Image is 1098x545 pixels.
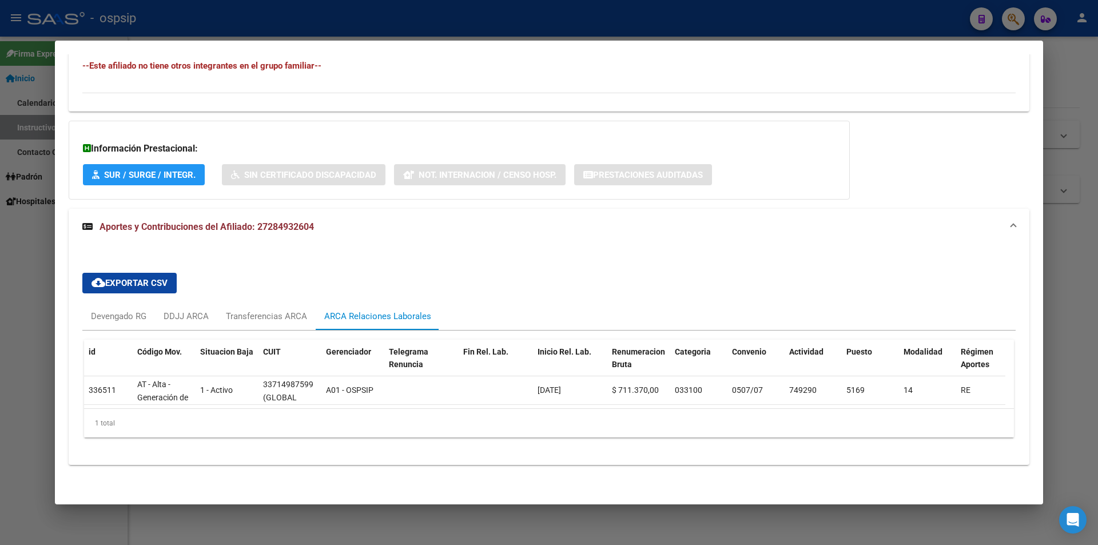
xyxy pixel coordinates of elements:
div: Aportes y Contribuciones del Afiliado: 27284932604 [69,245,1029,465]
span: Código Mov. [137,347,182,356]
div: Open Intercom Messenger [1059,506,1087,534]
button: Prestaciones Auditadas [574,164,712,185]
h3: Información Prestacional: [83,142,836,156]
span: A01 - OSPSIP [326,385,373,395]
span: Prestaciones Auditadas [593,170,703,180]
span: $ 711.370,00 [612,385,659,395]
span: [DATE] [538,385,561,395]
span: Fin Rel. Lab. [463,347,508,356]
span: SUR / SURGE / INTEGR. [104,170,196,180]
span: Actividad [789,347,823,356]
datatable-header-cell: Renumeracion Bruta [607,340,670,390]
datatable-header-cell: Fin Rel. Lab. [459,340,533,390]
div: 1 total [84,409,1014,437]
datatable-header-cell: Telegrama Renuncia [384,340,459,390]
span: 0507/07 [732,385,763,395]
datatable-header-cell: Inicio Rel. Lab. [533,340,607,390]
datatable-header-cell: Actividad [785,340,842,390]
div: 33714987599 [263,378,313,391]
span: Not. Internacion / Censo Hosp. [419,170,556,180]
span: 5169 [846,385,865,395]
span: RE [961,385,970,395]
button: Exportar CSV [82,273,177,293]
button: Not. Internacion / Censo Hosp. [394,164,566,185]
span: 033100 [675,385,702,395]
span: Gerenciador [326,347,371,356]
span: Renumeracion Bruta [612,347,665,369]
span: AT - Alta - Generación de clave [137,380,188,415]
span: Categoria [675,347,711,356]
div: DDJJ ARCA [164,310,209,323]
span: 749290 [789,385,817,395]
datatable-header-cell: Categoria [670,340,727,390]
span: Exportar CSV [91,278,168,288]
span: 336511 [89,385,116,395]
datatable-header-cell: id [84,340,133,390]
mat-expansion-panel-header: Aportes y Contribuciones del Afiliado: 27284932604 [69,209,1029,245]
button: Sin Certificado Discapacidad [222,164,385,185]
span: 14 [904,385,913,395]
div: Transferencias ARCA [226,310,307,323]
button: SUR / SURGE / INTEGR. [83,164,205,185]
datatable-header-cell: Régimen Aportes [956,340,1013,390]
div: Devengado RG [91,310,146,323]
span: Inicio Rel. Lab. [538,347,591,356]
span: (GLOBAL PROTECTION SERVICE S.A.) [263,393,313,428]
h4: --Este afiliado no tiene otros integrantes en el grupo familiar-- [82,59,1016,72]
span: CUIT [263,347,281,356]
span: Aportes y Contribuciones del Afiliado: 27284932604 [100,221,314,232]
mat-icon: cloud_download [91,276,105,289]
span: Sin Certificado Discapacidad [244,170,376,180]
span: Modalidad [904,347,942,356]
span: Régimen Aportes [961,347,993,369]
span: 1 - Activo [200,385,233,395]
datatable-header-cell: Situacion Baja [196,340,258,390]
datatable-header-cell: Puesto [842,340,899,390]
datatable-header-cell: Gerenciador [321,340,384,390]
datatable-header-cell: Convenio [727,340,785,390]
div: ARCA Relaciones Laborales [324,310,431,323]
span: id [89,347,96,356]
span: Telegrama Renuncia [389,347,428,369]
datatable-header-cell: CUIT [258,340,321,390]
datatable-header-cell: Modalidad [899,340,956,390]
span: Situacion Baja [200,347,253,356]
datatable-header-cell: Código Mov. [133,340,196,390]
span: Convenio [732,347,766,356]
span: Puesto [846,347,872,356]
